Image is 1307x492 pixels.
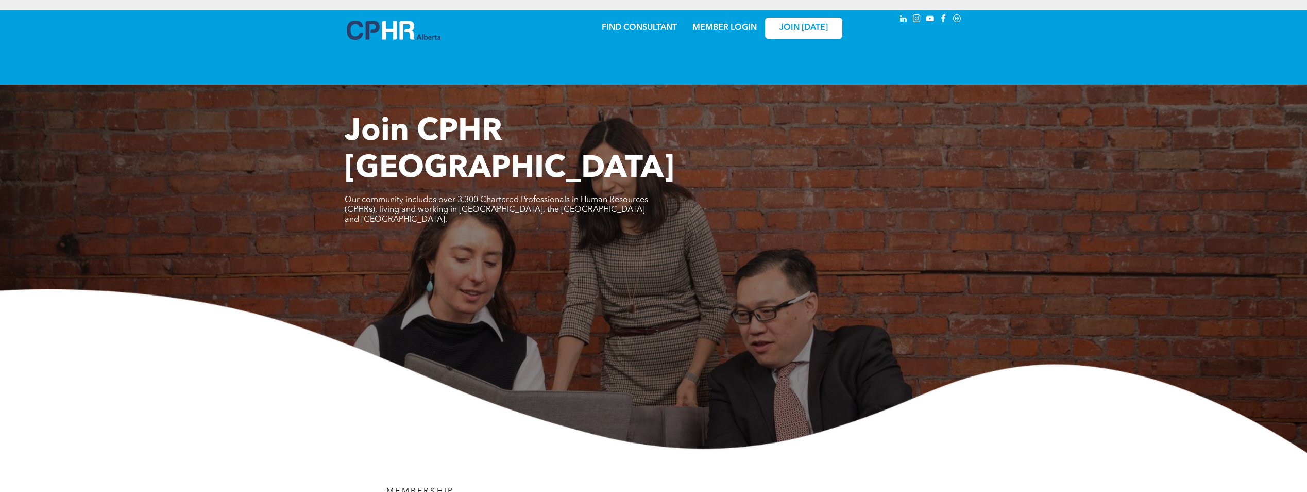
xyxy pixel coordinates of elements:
[345,117,674,185] span: Join CPHR [GEOGRAPHIC_DATA]
[692,24,757,32] a: MEMBER LOGIN
[765,18,842,39] a: JOIN [DATE]
[952,13,963,27] a: Social network
[938,13,949,27] a: facebook
[345,196,648,224] span: Our community includes over 3,300 Chartered Professionals in Human Resources (CPHRs), living and ...
[925,13,936,27] a: youtube
[779,23,828,33] span: JOIN [DATE]
[911,13,923,27] a: instagram
[347,21,440,40] img: A blue and white logo for cp alberta
[602,24,677,32] a: FIND CONSULTANT
[898,13,909,27] a: linkedin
